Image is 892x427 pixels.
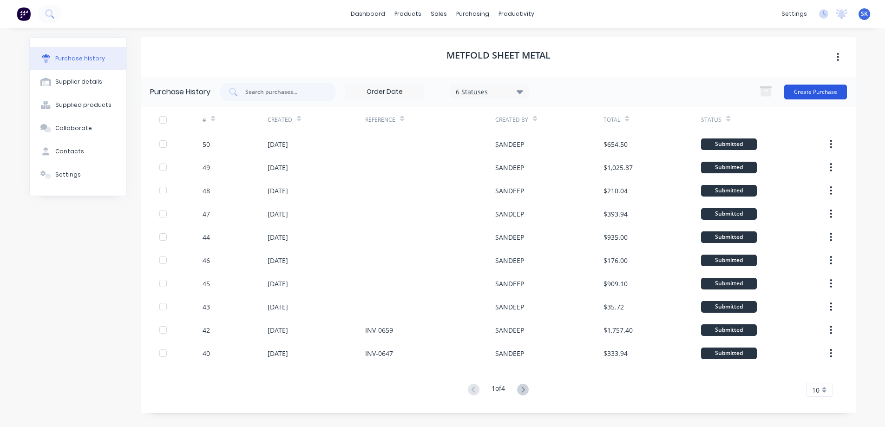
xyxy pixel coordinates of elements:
[495,232,524,242] div: SANDEEP
[494,7,539,21] div: productivity
[346,85,424,99] input: Order Date
[55,78,102,86] div: Supplier details
[861,10,868,18] span: SK
[268,232,288,242] div: [DATE]
[701,278,757,289] div: Submitted
[55,101,111,109] div: Supplied products
[701,138,757,150] div: Submitted
[268,186,288,196] div: [DATE]
[452,7,494,21] div: purchasing
[603,116,620,124] div: Total
[268,116,292,124] div: Created
[268,139,288,149] div: [DATE]
[30,93,126,117] button: Supplied products
[268,256,288,265] div: [DATE]
[603,348,628,358] div: $333.94
[268,163,288,172] div: [DATE]
[495,163,524,172] div: SANDEEP
[365,116,395,124] div: Reference
[495,209,524,219] div: SANDEEP
[203,116,206,124] div: #
[495,256,524,265] div: SANDEEP
[17,7,31,21] img: Factory
[495,116,528,124] div: Created By
[603,163,633,172] div: $1,025.87
[777,7,812,21] div: settings
[701,301,757,313] div: Submitted
[203,186,210,196] div: 48
[495,348,524,358] div: SANDEEP
[446,50,551,61] h1: METFOLD SHEET METAL
[346,7,390,21] a: dashboard
[30,70,126,93] button: Supplier details
[603,256,628,265] div: $176.00
[203,302,210,312] div: 43
[203,325,210,335] div: 42
[701,231,757,243] div: Submitted
[495,139,524,149] div: SANDEEP
[603,232,628,242] div: $935.00
[203,232,210,242] div: 44
[55,124,92,132] div: Collaborate
[701,324,757,336] div: Submitted
[784,85,847,99] button: Create Purchase
[203,256,210,265] div: 46
[701,116,721,124] div: Status
[150,86,210,98] div: Purchase History
[203,139,210,149] div: 50
[203,348,210,358] div: 40
[495,325,524,335] div: SANDEEP
[365,325,393,335] div: INV-0659
[701,348,757,359] div: Submitted
[55,147,84,156] div: Contacts
[603,209,628,219] div: $393.94
[30,140,126,163] button: Contacts
[701,255,757,266] div: Submitted
[495,279,524,289] div: SANDEEP
[701,185,757,197] div: Submitted
[268,279,288,289] div: [DATE]
[30,47,126,70] button: Purchase history
[603,139,628,149] div: $654.50
[701,162,757,173] div: Submitted
[203,163,210,172] div: 49
[55,171,81,179] div: Settings
[603,186,628,196] div: $210.04
[30,117,126,140] button: Collaborate
[426,7,452,21] div: sales
[603,325,633,335] div: $1,757.40
[390,7,426,21] div: products
[456,86,522,96] div: 6 Statuses
[244,87,321,97] input: Search purchases...
[30,163,126,186] button: Settings
[603,302,624,312] div: $35.72
[492,383,505,397] div: 1 of 4
[203,279,210,289] div: 45
[268,348,288,358] div: [DATE]
[603,279,628,289] div: $909.10
[268,325,288,335] div: [DATE]
[203,209,210,219] div: 47
[365,348,393,358] div: INV-0647
[55,54,105,63] div: Purchase history
[701,208,757,220] div: Submitted
[495,186,524,196] div: SANDEEP
[268,302,288,312] div: [DATE]
[268,209,288,219] div: [DATE]
[812,385,820,395] span: 10
[495,302,524,312] div: SANDEEP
